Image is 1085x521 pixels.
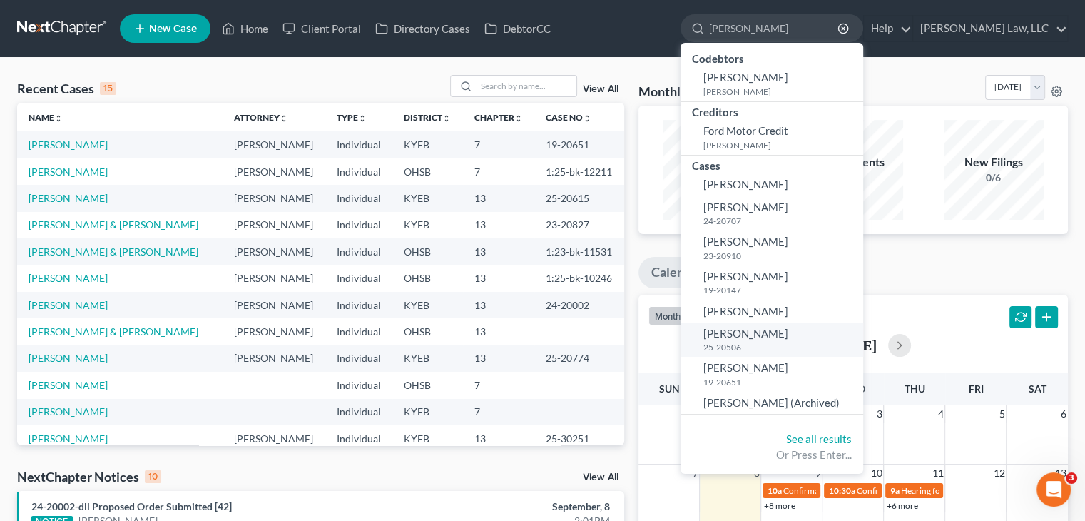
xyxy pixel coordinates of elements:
[404,112,451,123] a: Districtunfold_more
[463,238,535,265] td: 13
[534,185,624,211] td: 25-20615
[325,399,392,425] td: Individual
[29,138,108,151] a: [PERSON_NAME]
[149,24,197,34] span: New Case
[357,114,366,123] i: unfold_more
[534,238,624,265] td: 1:23-bk-11531
[392,425,463,452] td: KYEB
[29,272,108,284] a: [PERSON_NAME]
[29,246,198,258] a: [PERSON_NAME] & [PERSON_NAME]
[900,485,1012,496] span: Hearing for [PERSON_NAME]
[968,383,983,395] span: Fri
[703,71,788,84] span: [PERSON_NAME]
[474,112,523,123] a: Chapterunfold_more
[783,485,944,496] span: Confirmation hearing for [PERSON_NAME]
[392,345,463,372] td: KYEB
[325,425,392,452] td: Individual
[29,218,198,231] a: [PERSON_NAME] & [PERSON_NAME]
[1028,383,1046,395] span: Sat
[234,112,288,123] a: Attorneyunfold_more
[681,102,863,120] div: Creditors
[463,372,535,398] td: 7
[658,383,679,395] span: Sun
[534,425,624,452] td: 25-30251
[29,166,108,178] a: [PERSON_NAME]
[442,114,451,123] i: unfold_more
[325,185,392,211] td: Individual
[29,352,108,364] a: [PERSON_NAME]
[463,318,535,345] td: 13
[463,265,535,291] td: 13
[890,485,899,496] span: 9a
[583,84,618,94] a: View All
[463,131,535,158] td: 7
[427,500,610,514] div: September, 8
[534,265,624,291] td: 1:25-bk-10246
[703,361,788,374] span: [PERSON_NAME]
[463,399,535,425] td: 7
[703,270,788,283] span: [PERSON_NAME]
[681,156,863,173] div: Cases
[534,345,624,372] td: 25-20774
[223,185,325,211] td: [PERSON_NAME]
[786,433,852,445] a: See all results
[681,300,863,323] a: [PERSON_NAME]
[703,139,860,151] small: [PERSON_NAME]
[1036,472,1071,507] iframe: Intercom live chat
[703,305,788,318] span: [PERSON_NAME]
[681,392,863,414] a: [PERSON_NAME] (Archived)
[763,500,795,511] a: +8 more
[638,83,740,100] h3: Monthly Progress
[325,131,392,158] td: Individual
[17,468,161,485] div: NextChapter Notices
[325,238,392,265] td: Individual
[648,306,687,325] button: month
[681,231,863,265] a: [PERSON_NAME]23-20910
[1054,465,1068,482] span: 13
[223,318,325,345] td: [PERSON_NAME]
[703,327,788,340] span: [PERSON_NAME]
[663,171,763,185] div: 2/10
[638,257,715,288] a: Calendar
[392,212,463,238] td: KYEB
[463,292,535,318] td: 13
[223,292,325,318] td: [PERSON_NAME]
[325,372,392,398] td: Individual
[681,49,863,66] div: Codebtors
[31,500,232,512] a: 24-20002-dll Proposed Order Submitted [42]
[534,212,624,238] td: 23-20827
[703,341,860,353] small: 25-20506
[392,318,463,345] td: OHSB
[215,16,275,41] a: Home
[463,425,535,452] td: 13
[913,16,1067,41] a: [PERSON_NAME] Law, LLC
[325,212,392,238] td: Individual
[583,114,591,123] i: unfold_more
[930,465,944,482] span: 11
[29,325,198,338] a: [PERSON_NAME] & [PERSON_NAME]
[463,185,535,211] td: 13
[886,500,917,511] a: +6 more
[534,158,624,185] td: 1:25-bk-12211
[223,345,325,372] td: [PERSON_NAME]
[703,86,860,98] small: [PERSON_NAME]
[392,238,463,265] td: OHSB
[54,114,63,123] i: unfold_more
[681,173,863,196] a: [PERSON_NAME]
[392,265,463,291] td: OHSB
[703,124,788,137] span: Ford Motor Credit
[392,399,463,425] td: KYEB
[17,80,116,97] div: Recent Cases
[223,265,325,291] td: [PERSON_NAME]
[767,485,781,496] span: 10a
[392,131,463,158] td: KYEB
[703,284,860,296] small: 19-20147
[145,470,161,483] div: 10
[703,376,860,388] small: 19-20651
[325,318,392,345] td: Individual
[275,16,368,41] a: Client Portal
[392,372,463,398] td: OHSB
[1059,405,1068,423] span: 6
[280,114,288,123] i: unfold_more
[223,425,325,452] td: [PERSON_NAME]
